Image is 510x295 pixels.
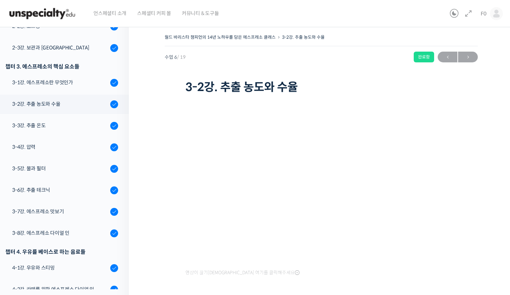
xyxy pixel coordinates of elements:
div: 3-2강. 추출 농도와 수율 [12,100,108,108]
span: ← [438,52,457,62]
span: 영상이 끊기[DEMOGRAPHIC_DATA] 여기를 클릭해주세요 [185,270,300,276]
div: 3-8강. 에스프레소 다이얼 인 [12,229,108,237]
span: 설정 [111,238,119,244]
span: → [458,52,478,62]
a: ←이전 [438,52,457,62]
span: 수업 6 [165,55,186,60]
div: 챕터 4. 우유를 베이스로 하는 음료들 [5,247,118,257]
div: 3-7강. 에스프레소 맛보기 [12,208,108,215]
a: 월드 바리스타 챔피언의 14년 노하우를 담은 에스프레소 클래스 [165,34,276,40]
a: 홈 [2,227,47,245]
div: 4-1강. 우유와 스티밍 [12,264,108,272]
div: 4-2강. 라떼를 위한 에스프레소 다이얼 인 [12,285,108,293]
a: 대화 [47,227,92,245]
div: 3-4강. 압력 [12,143,108,151]
div: 3-5강. 물과 필터 [12,165,108,172]
div: 완료함 [414,52,434,62]
div: 3-3강. 추출 온도 [12,122,108,129]
span: F0 [481,10,486,17]
a: 다음→ [458,52,478,62]
span: 대화 [65,238,74,244]
h1: 3-2강. 추출 농도와 수율 [185,80,457,94]
span: / 19 [177,54,186,60]
a: 설정 [92,227,137,245]
span: 홈 [23,238,27,244]
div: 3-1강. 에스프레소란 무엇인가 [12,78,108,86]
div: 2-3강. 보관과 [GEOGRAPHIC_DATA] [12,44,108,52]
div: 챕터 3. 에스프레소의 핵심 요소들 [5,62,118,71]
a: 3-2강. 추출 농도와 수율 [282,34,325,40]
div: 3-6강. 추출 테크닉 [12,186,108,194]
